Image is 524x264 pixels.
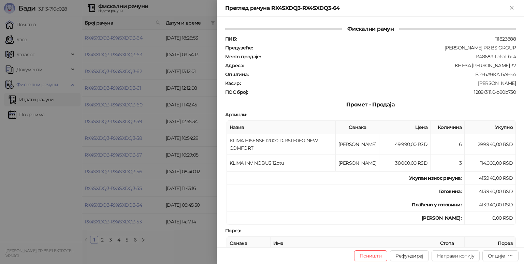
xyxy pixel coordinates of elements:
[508,4,516,12] button: Close
[379,155,431,172] td: 38.000,00 RSD
[225,89,248,95] strong: ПОС број :
[227,121,336,134] th: Назив
[225,45,253,51] strong: Предузеће :
[341,101,400,108] span: Промет - Продаја
[253,45,516,51] div: [PERSON_NAME] PR BS GROUP
[225,112,247,118] strong: Артикли :
[225,36,236,42] strong: ПИБ :
[432,250,480,261] button: Направи копију
[241,80,516,86] div: [PERSON_NAME]
[354,250,388,261] button: Поништи
[488,253,505,259] div: Опције
[437,237,465,250] th: Стопа
[225,80,241,86] strong: Касир :
[465,155,516,172] td: 114.000,00 RSD
[336,134,379,155] td: [PERSON_NAME]
[271,237,437,250] th: Име
[439,188,462,194] strong: Готовина :
[465,198,516,211] td: 413.940,00 RSD
[465,134,516,155] td: 299.940,00 RSD
[225,228,241,234] strong: Порез :
[431,155,465,172] td: 3
[225,54,261,60] strong: Место продаје :
[237,36,516,42] div: 111823888
[261,54,516,60] div: 1348689-Lokal br.4
[465,172,516,185] td: 413.940,00 RSD
[465,237,516,250] th: Порез
[249,71,516,77] div: ВРЊАЧКА БАЊА
[431,121,465,134] th: Количина
[465,121,516,134] th: Укупно
[379,121,431,134] th: Цена
[412,202,462,208] strong: Плаћено у готовини:
[248,89,516,95] div: 1289/3.11.0-b80b730
[437,253,474,259] span: Направи копију
[422,215,462,221] strong: [PERSON_NAME]:
[227,134,336,155] td: KLIMA HISENSE 12000 DJ35LE0EG NEW COMFORT
[225,62,244,69] strong: Адреса :
[227,237,271,250] th: Ознака
[409,175,462,181] strong: Укупан износ рачуна :
[225,71,248,77] strong: Општина :
[245,62,516,69] div: КНЕЗА [PERSON_NAME] 37
[336,121,379,134] th: Ознака
[465,211,516,225] td: 0,00 RSD
[225,4,508,12] div: Преглед рачуна RX4SXDQ3-RX4SXDQ3-64
[379,134,431,155] td: 49.990,00 RSD
[336,155,379,172] td: [PERSON_NAME]
[482,250,519,261] button: Опције
[227,155,336,172] td: KLIMA INV NOBUS 12btu
[390,250,429,261] button: Рефундирај
[431,134,465,155] td: 6
[465,185,516,198] td: 413.940,00 RSD
[342,26,399,32] span: Фискални рачун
